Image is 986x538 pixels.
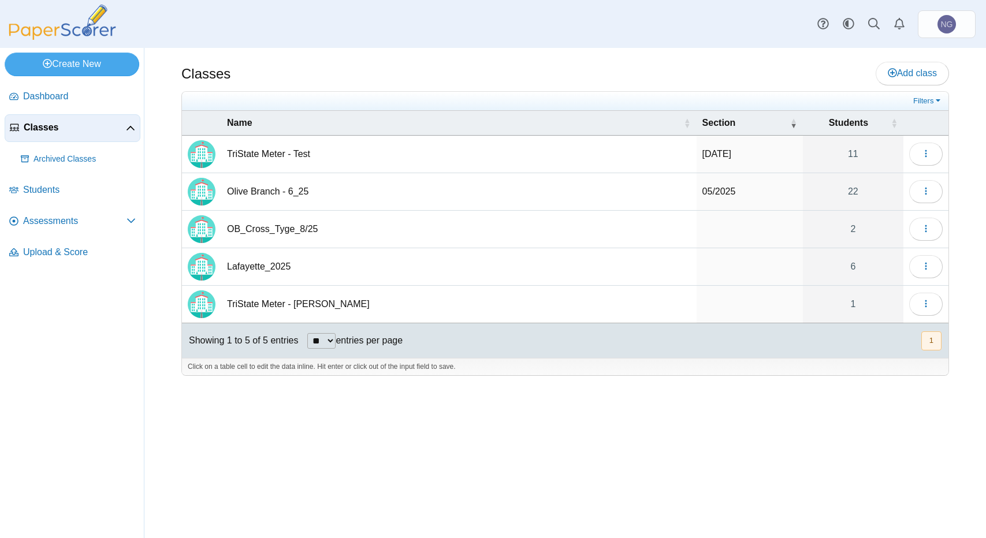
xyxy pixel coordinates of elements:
a: 1 [803,286,903,323]
td: [DATE] [697,136,803,173]
span: Dashboard [23,90,136,103]
span: Nathan Green [937,15,956,33]
h1: Classes [181,64,230,84]
a: Classes [5,114,140,142]
a: Assessments [5,208,140,236]
div: Click on a table cell to edit the data inline. Hit enter or click out of the input field to save. [182,358,948,375]
span: Add class [888,68,937,78]
span: Section : Activate to remove sorting [790,117,797,129]
span: Students : Activate to sort [891,117,898,129]
span: Assessments [23,215,126,227]
a: Create New [5,53,139,76]
a: 6 [803,248,903,285]
td: Lafayette_2025 [221,248,697,286]
nav: pagination [920,331,942,350]
a: Upload & Score [5,239,140,267]
a: 11 [803,136,903,173]
span: Section [702,117,788,129]
span: Nathan Green [941,20,953,28]
span: Students [809,117,888,129]
a: Nathan Green [918,10,976,38]
img: PaperScorer [5,5,120,40]
button: 1 [921,331,942,350]
a: Add class [876,62,949,85]
a: Filters [910,95,946,107]
span: Name : Activate to sort [684,117,691,129]
td: TriState Meter - Test [221,136,697,173]
a: Dashboard [5,83,140,111]
span: Students [23,184,136,196]
td: OB_Cross_Tyge_8/25 [221,211,697,248]
img: Locally created class [188,178,215,206]
td: 05/2025 [697,173,803,211]
td: Olive Branch - 6_25 [221,173,697,211]
img: Locally created class [188,140,215,168]
a: 2 [803,211,903,248]
a: Archived Classes [16,145,140,173]
label: entries per page [336,335,403,345]
span: Classes [24,121,126,134]
a: 22 [803,173,903,210]
a: Alerts [887,12,912,37]
span: Archived Classes [34,154,136,165]
span: Upload & Score [23,246,136,259]
img: Locally created class [188,290,215,318]
img: Locally created class [188,253,215,281]
a: Students [5,177,140,204]
a: PaperScorer [5,32,120,42]
img: Locally created class [188,215,215,243]
td: TriState Meter - [PERSON_NAME] [221,286,697,323]
span: Name [227,117,682,129]
div: Showing 1 to 5 of 5 entries [182,323,298,358]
